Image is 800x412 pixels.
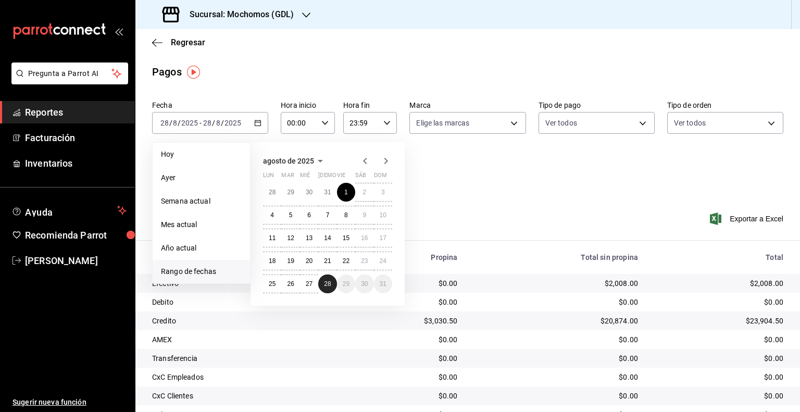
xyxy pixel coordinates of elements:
button: 4 de agosto de 2025 [263,206,281,224]
span: Pregunta a Parrot AI [28,68,112,79]
button: 20 de agosto de 2025 [300,252,318,270]
span: [PERSON_NAME] [25,254,127,268]
abbr: 10 de agosto de 2025 [380,211,386,219]
div: $2,008.00 [474,278,638,289]
label: Hora inicio [281,102,335,109]
div: $2,008.00 [655,278,783,289]
abbr: 1 de agosto de 2025 [344,189,348,196]
button: 11 de agosto de 2025 [263,229,281,247]
abbr: 8 de agosto de 2025 [344,211,348,219]
button: 3 de agosto de 2025 [374,183,392,202]
a: Pregunta a Parrot AI [7,76,128,86]
abbr: 4 de agosto de 2025 [270,211,274,219]
span: Facturación [25,131,127,145]
abbr: 7 de agosto de 2025 [326,211,330,219]
button: 31 de agosto de 2025 [374,274,392,293]
span: Ver todos [545,118,577,128]
div: $0.00 [352,372,458,382]
abbr: 28 de julio de 2025 [269,189,276,196]
div: Total sin propina [474,253,638,261]
input: ---- [224,119,242,127]
button: 22 de agosto de 2025 [337,252,355,270]
abbr: 30 de agosto de 2025 [361,280,368,288]
abbr: 29 de agosto de 2025 [343,280,349,288]
span: Ayuda [25,204,113,217]
button: 7 de agosto de 2025 [318,206,336,224]
div: CxC Clientes [152,391,335,401]
div: $0.00 [474,334,638,345]
div: $0.00 [474,391,638,401]
abbr: 5 de agosto de 2025 [289,211,293,219]
button: 31 de julio de 2025 [318,183,336,202]
abbr: 20 de agosto de 2025 [306,257,312,265]
div: $0.00 [474,372,638,382]
button: 28 de julio de 2025 [263,183,281,202]
button: 17 de agosto de 2025 [374,229,392,247]
div: $23,904.50 [655,316,783,326]
abbr: lunes [263,172,274,183]
span: Reportes [25,105,127,119]
div: Transferencia [152,353,335,364]
abbr: 9 de agosto de 2025 [362,211,366,219]
abbr: 13 de agosto de 2025 [306,234,312,242]
span: / [221,119,224,127]
div: $0.00 [655,353,783,364]
div: $3,030.50 [352,316,458,326]
span: Ver todos [674,118,706,128]
button: 2 de agosto de 2025 [355,183,373,202]
button: 23 de agosto de 2025 [355,252,373,270]
button: 16 de agosto de 2025 [355,229,373,247]
abbr: sábado [355,172,366,183]
abbr: 11 de agosto de 2025 [269,234,276,242]
button: 19 de agosto de 2025 [281,252,299,270]
abbr: viernes [337,172,345,183]
abbr: 14 de agosto de 2025 [324,234,331,242]
h3: Sucursal: Mochomos (GDL) [181,8,294,21]
button: 18 de agosto de 2025 [263,252,281,270]
span: Sugerir nueva función [12,397,127,408]
input: -- [203,119,212,127]
abbr: 22 de agosto de 2025 [343,257,349,265]
button: 30 de julio de 2025 [300,183,318,202]
button: 26 de agosto de 2025 [281,274,299,293]
button: 13 de agosto de 2025 [300,229,318,247]
abbr: 25 de agosto de 2025 [269,280,276,288]
span: agosto de 2025 [263,157,314,165]
span: - [199,119,202,127]
button: 29 de julio de 2025 [281,183,299,202]
div: $0.00 [655,372,783,382]
button: 6 de agosto de 2025 [300,206,318,224]
div: Total [655,253,783,261]
div: $0.00 [352,391,458,401]
button: 14 de agosto de 2025 [318,229,336,247]
label: Tipo de pago [539,102,655,109]
abbr: 31 de julio de 2025 [324,189,331,196]
button: 1 de agosto de 2025 [337,183,355,202]
div: Pagos [152,64,182,80]
div: $0.00 [655,391,783,401]
label: Tipo de orden [667,102,783,109]
img: Tooltip marker [187,66,200,79]
label: Marca [409,102,526,109]
abbr: 24 de agosto de 2025 [380,257,386,265]
label: Hora fin [343,102,397,109]
abbr: 26 de agosto de 2025 [287,280,294,288]
div: $0.00 [352,334,458,345]
abbr: martes [281,172,294,183]
abbr: 23 de agosto de 2025 [361,257,368,265]
abbr: 15 de agosto de 2025 [343,234,349,242]
div: Debito [152,297,335,307]
abbr: 3 de agosto de 2025 [381,189,385,196]
div: AMEX [152,334,335,345]
button: 10 de agosto de 2025 [374,206,392,224]
span: Elige las marcas [416,118,469,128]
abbr: 12 de agosto de 2025 [287,234,294,242]
abbr: 18 de agosto de 2025 [269,257,276,265]
button: 15 de agosto de 2025 [337,229,355,247]
span: Hoy [161,149,242,160]
abbr: miércoles [300,172,310,183]
input: -- [160,119,169,127]
button: 9 de agosto de 2025 [355,206,373,224]
button: 24 de agosto de 2025 [374,252,392,270]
